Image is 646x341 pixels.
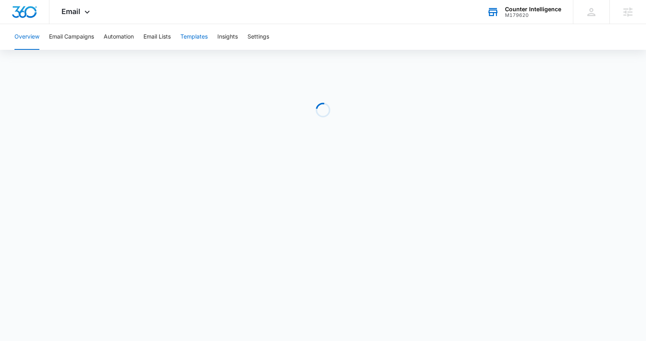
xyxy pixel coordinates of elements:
[49,24,94,50] button: Email Campaigns
[505,12,561,18] div: account id
[143,24,171,50] button: Email Lists
[180,24,208,50] button: Templates
[247,24,269,50] button: Settings
[505,6,561,12] div: account name
[217,24,238,50] button: Insights
[61,7,80,16] span: Email
[104,24,134,50] button: Automation
[14,24,39,50] button: Overview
